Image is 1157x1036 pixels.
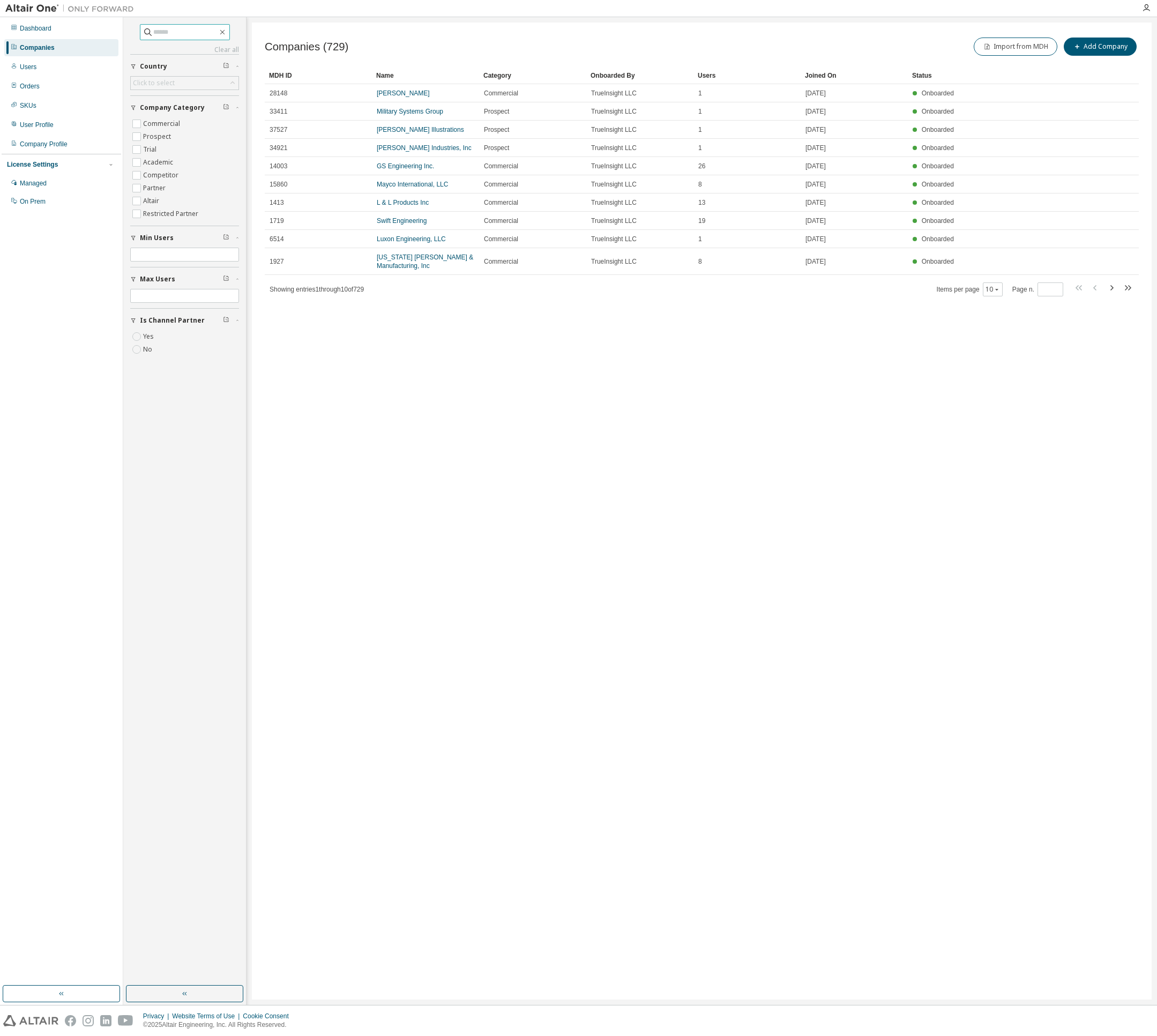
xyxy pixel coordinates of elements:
[270,286,364,293] span: Showing entries 1 through 10 of 729
[805,198,826,207] span: [DATE]
[698,198,705,207] span: 13
[805,125,826,134] span: [DATE]
[805,217,826,225] span: [DATE]
[922,217,954,225] span: Onboarded
[698,107,702,116] span: 1
[922,90,954,97] span: Onboarded
[270,257,284,266] span: 1927
[143,156,175,169] label: Academic
[484,198,518,207] span: Commercial
[130,226,239,250] button: Min Users
[377,235,446,243] a: Luxon Engineering, LLC
[484,107,509,116] span: Prospect
[143,182,168,195] label: Partner
[130,96,239,120] button: Company Category
[143,130,173,143] label: Prospect
[65,1015,76,1026] img: facebook.svg
[270,217,284,225] span: 1719
[143,143,159,156] label: Trial
[377,144,472,152] a: [PERSON_NAME] Industries, Inc
[143,195,161,207] label: Altair
[270,107,287,116] span: 33411
[143,169,181,182] label: Competitor
[20,24,51,33] div: Dashboard
[922,235,954,243] span: Onboarded
[270,144,287,152] span: 34921
[1012,282,1063,296] span: Page n.
[922,199,954,206] span: Onboarded
[805,235,826,243] span: [DATE]
[270,89,287,98] span: 28148
[223,316,229,325] span: Clear filter
[484,257,518,266] span: Commercial
[377,108,443,115] a: Military Systems Group
[484,162,518,170] span: Commercial
[377,181,448,188] a: Mayco International, LLC
[20,101,36,110] div: SKUs
[140,103,205,112] span: Company Category
[484,217,518,225] span: Commercial
[377,126,464,133] a: [PERSON_NAME] Illustrations
[270,125,287,134] span: 37527
[130,309,239,332] button: Is Channel Partner
[3,1015,58,1026] img: altair_logo.svg
[5,3,139,14] img: Altair One
[483,67,582,84] div: Category
[484,144,509,152] span: Prospect
[698,235,702,243] span: 1
[922,162,954,170] span: Onboarded
[143,330,156,343] label: Yes
[805,144,826,152] span: [DATE]
[805,257,826,266] span: [DATE]
[591,67,689,84] div: Onboarded By
[377,199,429,206] a: L & L Products Inc
[377,217,427,225] a: Swift Engineering
[805,162,826,170] span: [DATE]
[986,285,1000,294] button: 10
[140,62,167,71] span: Country
[1064,38,1137,56] button: Add Company
[591,144,637,152] span: TrueInsight LLC
[140,275,175,284] span: Max Users
[20,140,68,148] div: Company Profile
[223,62,229,71] span: Clear filter
[20,43,55,52] div: Companies
[698,125,702,134] span: 1
[20,197,46,206] div: On Prem
[20,121,54,129] div: User Profile
[698,257,702,266] span: 8
[20,179,47,188] div: Managed
[484,89,518,98] span: Commercial
[591,235,637,243] span: TrueInsight LLC
[133,79,175,87] div: Click to select
[805,67,904,84] div: Joined On
[922,126,954,133] span: Onboarded
[922,258,954,265] span: Onboarded
[698,144,702,152] span: 1
[130,46,239,54] a: Clear all
[223,103,229,112] span: Clear filter
[83,1015,94,1026] img: instagram.svg
[922,108,954,115] span: Onboarded
[223,234,229,242] span: Clear filter
[591,198,637,207] span: TrueInsight LLC
[20,82,40,91] div: Orders
[922,181,954,188] span: Onboarded
[130,267,239,291] button: Max Users
[269,67,368,84] div: MDH ID
[484,180,518,189] span: Commercial
[698,180,702,189] span: 8
[974,38,1057,56] button: Import from MDH
[377,90,430,97] a: [PERSON_NAME]
[698,217,705,225] span: 19
[484,125,509,134] span: Prospect
[243,1012,295,1020] div: Cookie Consent
[20,63,36,71] div: Users
[143,1012,172,1020] div: Privacy
[591,217,637,225] span: TrueInsight LLC
[223,275,229,284] span: Clear filter
[591,125,637,134] span: TrueInsight LLC
[100,1015,111,1026] img: linkedin.svg
[805,107,826,116] span: [DATE]
[591,107,637,116] span: TrueInsight LLC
